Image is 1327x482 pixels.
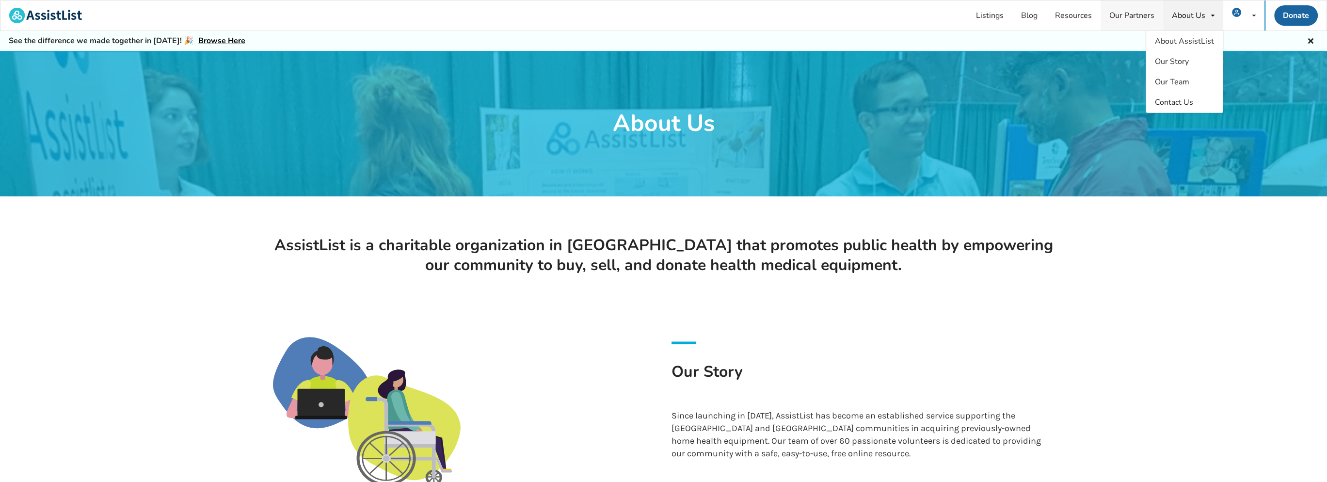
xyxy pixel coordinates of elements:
span: About AssistList [1155,36,1214,47]
h5: See the difference we made together in [DATE]! 🎉 [9,36,245,46]
p: Since launching in [DATE], AssistList has become an established service supporting the [GEOGRAPHI... [671,410,1054,460]
h1: About Us [613,109,715,139]
a: Browse Here [198,35,245,46]
div: About Us [1172,12,1205,19]
a: Blog [1012,0,1046,31]
a: Resources [1046,0,1101,31]
img: man_with_laptop [273,337,370,429]
span: Our Team [1155,77,1189,87]
a: Listings [967,0,1012,31]
span: Our Story [1155,56,1189,67]
h1: Our Story [671,361,1054,402]
span: Contact Us [1155,97,1193,108]
img: assistlist-logo [9,8,82,23]
img: user icon [1232,8,1241,17]
a: Donate [1274,5,1318,26]
h1: AssistList is a charitable organization in [GEOGRAPHIC_DATA] that promotes public health by empow... [265,235,1061,275]
a: Our Partners [1101,0,1163,31]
